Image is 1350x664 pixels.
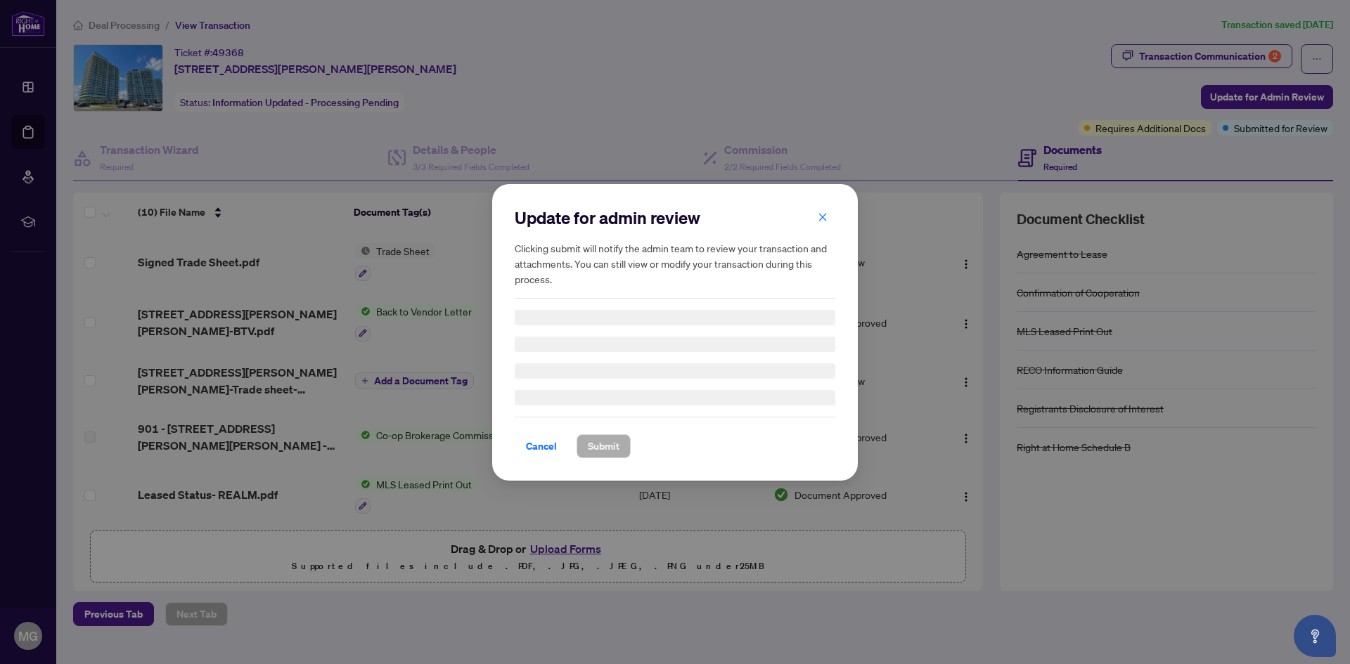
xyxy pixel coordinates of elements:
span: close [818,211,828,221]
h2: Update for admin review [515,207,835,229]
span: Cancel [526,435,557,457]
h5: Clicking submit will notify the admin team to review your transaction and attachments. You can st... [515,240,835,287]
button: Open asap [1294,615,1336,657]
button: Cancel [515,434,568,458]
button: Submit [577,434,631,458]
